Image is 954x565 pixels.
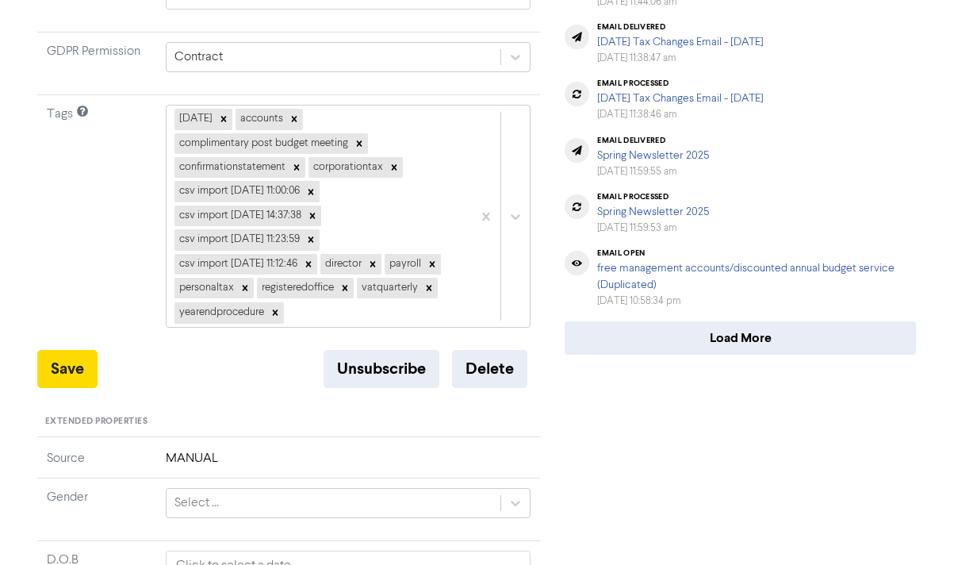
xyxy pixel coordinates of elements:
a: [DATE] Tax Changes Email - [DATE] [597,37,764,48]
a: Spring Newsletter 2025 [597,150,709,161]
button: Unsubscribe [324,350,439,388]
div: Select ... [174,494,219,513]
div: email delivered [597,136,709,145]
div: email processed [597,192,709,202]
a: [DATE] Tax Changes Email - [DATE] [597,93,764,104]
button: Load More [565,321,916,355]
div: csv import [DATE] 11:23:59 [174,229,302,250]
iframe: Chat Widget [875,489,954,565]
div: yearendprocedure [174,302,266,323]
div: csv import [DATE] 14:37:38 [174,206,304,226]
div: accounts [236,109,285,129]
div: Contract [174,48,223,67]
a: Spring Newsletter 2025 [597,206,709,217]
div: personaltax [174,278,236,298]
div: [DATE] 11:59:53 am [597,221,709,236]
div: csv import [DATE] 11:00:06 [174,181,302,202]
div: Extended Properties [37,407,541,437]
div: csv import [DATE] 11:12:46 [174,254,300,275]
div: complimentary post budget meeting [174,133,351,154]
div: [DATE] 11:38:47 am [597,51,764,66]
div: corporationtax [308,157,385,178]
div: [DATE] [174,109,215,129]
td: MANUAL [156,449,541,479]
div: [DATE] 11:38:46 am [597,107,764,122]
div: email processed [597,79,764,88]
div: [DATE] 10:58:34 pm [597,294,916,309]
a: free management accounts/discounted annual budget service (Duplicated) [597,263,895,290]
div: payroll [385,254,423,275]
div: confirmationstatement [174,157,288,178]
button: Delete [452,350,527,388]
div: vatquarterly [357,278,420,298]
div: director [320,254,364,275]
div: [DATE] 11:59:55 am [597,164,709,179]
div: email open [597,248,916,258]
td: Gender [37,479,156,541]
td: Source [37,449,156,479]
td: Tags [37,95,156,351]
td: GDPR Permission [37,33,156,95]
div: email delivered [597,22,764,32]
div: registeredoffice [257,278,336,298]
button: Save [37,350,98,388]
